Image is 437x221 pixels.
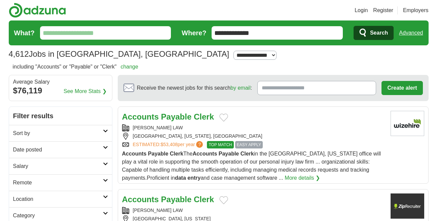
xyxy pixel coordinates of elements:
[122,207,385,214] div: [PERSON_NAME] LAW
[285,174,320,182] a: More details ❯
[391,111,424,136] img: Company logo
[241,151,254,157] strong: Clerk
[219,151,239,157] strong: Payable
[13,79,108,85] div: Average Salary
[13,129,103,137] h2: Sort by
[13,212,103,220] h2: Category
[207,141,233,148] span: TOP MATCH
[9,174,112,191] a: Remote
[9,141,112,158] a: Date posted
[391,193,424,219] img: Company logo
[122,195,214,204] a: Accounts Payable Clerk
[235,141,263,148] span: EASY APPLY
[370,26,388,40] span: Search
[122,112,214,121] a: Accounts Payable Clerk
[194,112,214,121] strong: Clerk
[9,158,112,174] a: Salary
[161,195,192,204] strong: Payable
[355,6,368,14] a: Login
[9,49,229,58] h1: Jobs in [GEOGRAPHIC_DATA], [GEOGRAPHIC_DATA]
[9,107,112,125] h2: Filter results
[13,195,103,203] h2: Location
[13,146,103,154] h2: Date posted
[160,142,178,147] span: $53,408
[230,85,251,91] a: by email
[9,48,29,60] span: 4,612
[403,6,429,14] a: Employers
[9,125,112,141] a: Sort by
[122,195,159,204] strong: Accounts
[148,151,168,157] strong: Payable
[381,81,423,95] button: Create alert
[9,3,66,18] img: Adzuna logo
[122,133,385,140] div: [GEOGRAPHIC_DATA], [US_STATE], [GEOGRAPHIC_DATA]
[399,26,423,40] a: Advanced
[373,6,393,14] a: Register
[196,141,203,148] span: ?
[182,28,206,38] label: Where?
[170,151,183,157] strong: Clerk
[120,64,138,70] a: change
[13,162,103,170] h2: Salary
[13,63,138,71] h2: including "Accounts" or "Payable" or "Clerk"
[194,195,214,204] strong: Clerk
[219,196,228,204] button: Add to favorite jobs
[192,151,217,157] strong: Accounts
[122,124,385,131] div: [PERSON_NAME] LAW
[14,28,35,38] label: What?
[64,87,107,95] a: See More Stats ❯
[122,151,381,181] span: The in the [GEOGRAPHIC_DATA], [US_STATE] office will play a vital role in supporting the smooth o...
[175,175,186,181] strong: data
[354,26,394,40] button: Search
[122,151,147,157] strong: Accounts
[133,141,205,148] a: ESTIMATED:$53,408per year?
[219,114,228,122] button: Add to favorite jobs
[187,175,201,181] strong: entry
[13,85,108,97] div: $76,119
[9,191,112,207] a: Location
[122,112,159,121] strong: Accounts
[13,179,103,187] h2: Remote
[137,84,252,92] span: Receive the newest jobs for this search :
[161,112,192,121] strong: Payable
